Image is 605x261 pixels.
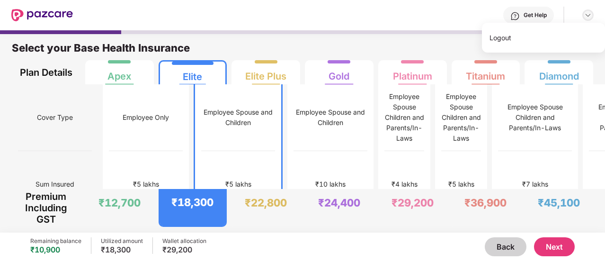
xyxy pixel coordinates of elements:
[37,108,73,126] span: Cover Type
[498,102,572,133] div: Employee Spouse Children and Parents/In-Laws
[318,196,360,209] div: ₹24,400
[524,11,547,19] div: Get Help
[123,112,169,123] div: Employee Only
[391,179,418,189] div: ₹4 lakhs
[162,237,206,245] div: Wallet allocation
[539,63,579,82] div: Diamond
[30,237,81,245] div: Remaining balance
[329,63,349,82] div: Gold
[441,91,481,144] div: Employee Spouse Children and Parents/In-Laws
[448,179,474,189] div: ₹5 lakhs
[107,63,131,82] div: Apex
[464,196,507,209] div: ₹36,900
[101,237,143,245] div: Utilized amount
[36,175,74,193] span: Sum Insured
[171,196,214,209] div: ₹18,300
[245,196,287,209] div: ₹22,800
[538,196,580,209] div: ₹45,100
[183,63,202,82] div: Elite
[584,11,592,19] img: svg+xml;base64,PHN2ZyBpZD0iRHJvcGRvd24tMzJ4MzIiIHhtbG5zPSJodHRwOi8vd3d3LnczLm9yZy8yMDAwL3N2ZyIgd2...
[225,179,251,189] div: ₹5 lakhs
[18,60,74,84] div: Plan Details
[98,196,141,209] div: ₹12,700
[162,245,206,254] div: ₹29,200
[485,237,526,256] button: Back
[101,245,143,254] div: ₹18,300
[466,63,505,82] div: Titanium
[201,107,275,128] div: Employee Spouse and Children
[18,189,74,227] div: Premium Including GST
[12,41,593,60] div: Select your Base Health Insurance
[384,91,424,144] div: Employee Spouse Children and Parents/In-Laws
[522,179,548,189] div: ₹7 lakhs
[11,9,73,21] img: New Pazcare Logo
[315,179,346,189] div: ₹10 lakhs
[294,107,367,128] div: Employee Spouse and Children
[133,179,159,189] div: ₹5 lakhs
[534,237,575,256] button: Next
[482,28,605,47] div: Logout
[245,63,286,82] div: Elite Plus
[510,11,520,21] img: svg+xml;base64,PHN2ZyBpZD0iSGVscC0zMngzMiIgeG1sbnM9Imh0dHA6Ly93d3cudzMub3JnLzIwMDAvc3ZnIiB3aWR0aD...
[391,196,434,209] div: ₹29,200
[30,245,81,254] div: ₹10,900
[393,63,432,82] div: Platinum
